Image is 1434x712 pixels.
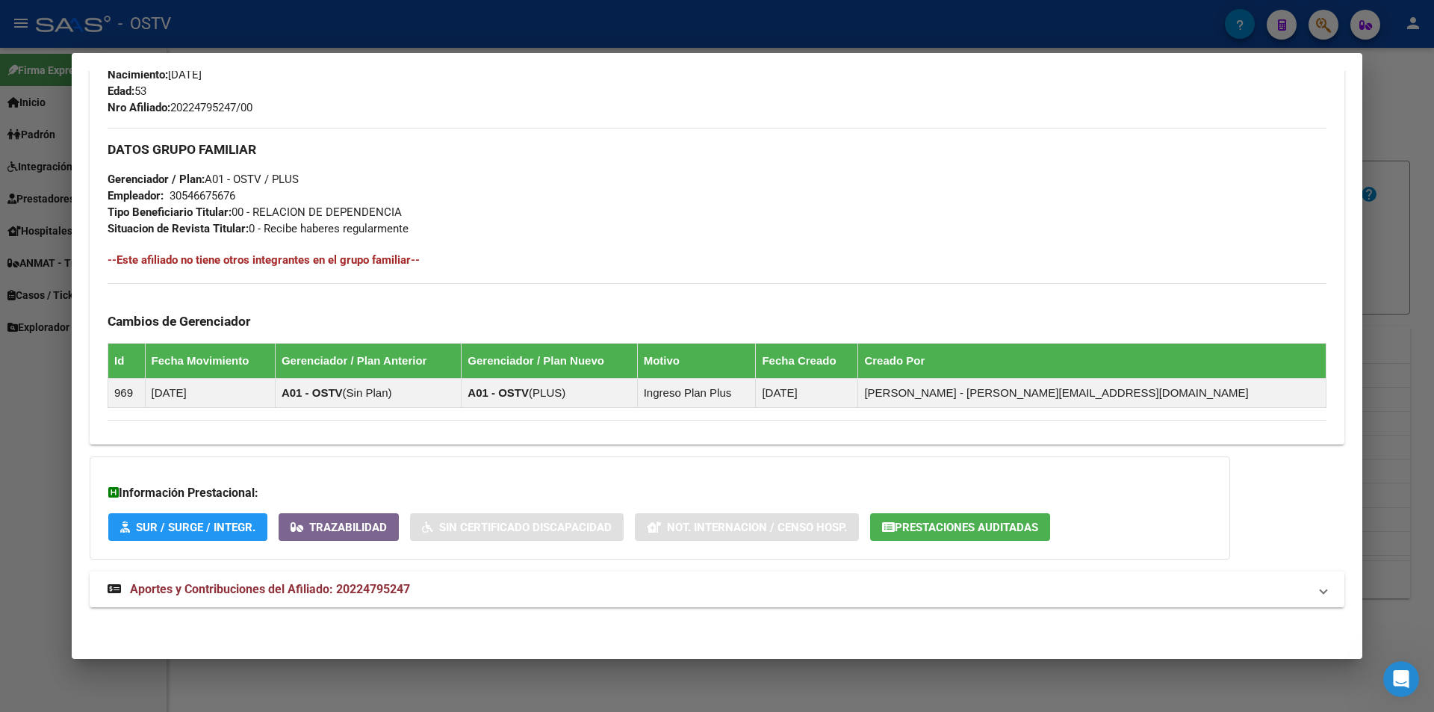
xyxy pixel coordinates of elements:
span: Sin Certificado Discapacidad [439,521,612,534]
span: 53 [108,84,146,98]
th: Motivo [637,343,756,378]
th: Gerenciador / Plan Anterior [275,343,461,378]
th: Fecha Movimiento [145,343,275,378]
span: Prestaciones Auditadas [895,521,1038,534]
button: Trazabilidad [279,513,399,541]
button: Not. Internacion / Censo Hosp. [635,513,859,541]
button: Prestaciones Auditadas [870,513,1050,541]
th: Gerenciador / Plan Nuevo [462,343,637,378]
td: ( ) [462,378,637,407]
td: Ingreso Plan Plus [637,378,756,407]
strong: Empleador: [108,189,164,202]
button: Sin Certificado Discapacidad [410,513,624,541]
span: Trazabilidad [309,521,387,534]
td: ( ) [275,378,461,407]
strong: Nro Afiliado: [108,101,170,114]
td: [DATE] [145,378,275,407]
h3: DATOS GRUPO FAMILIAR [108,141,1326,158]
strong: Situacion de Revista Titular: [108,222,249,235]
strong: Edad: [108,84,134,98]
h3: Cambios de Gerenciador [108,313,1326,329]
th: Id [108,343,146,378]
span: 00 - RELACION DE DEPENDENCIA [108,205,402,219]
span: PLUS [533,386,562,399]
h4: --Este afiliado no tiene otros integrantes en el grupo familiar-- [108,252,1326,268]
strong: Nacimiento: [108,68,168,81]
td: [DATE] [756,378,858,407]
th: Fecha Creado [756,343,858,378]
span: SUR / SURGE / INTEGR. [136,521,255,534]
button: SUR / SURGE / INTEGR. [108,513,267,541]
th: Creado Por [858,343,1326,378]
span: A01 - OSTV / PLUS [108,173,299,186]
strong: A01 - OSTV [282,386,343,399]
span: 20224795247/00 [108,101,252,114]
td: 969 [108,378,146,407]
h3: Información Prestacional: [108,484,1211,502]
iframe: Intercom live chat [1383,661,1419,697]
span: [DATE] [108,68,202,81]
span: Sin Plan [347,386,388,399]
strong: Gerenciador / Plan: [108,173,205,186]
span: Aportes y Contribuciones del Afiliado: 20224795247 [130,582,410,596]
div: 30546675676 [170,188,235,204]
strong: A01 - OSTV [468,386,529,399]
strong: Tipo Beneficiario Titular: [108,205,232,219]
td: [PERSON_NAME] - [PERSON_NAME][EMAIL_ADDRESS][DOMAIN_NAME] [858,378,1326,407]
span: Not. Internacion / Censo Hosp. [667,521,847,534]
span: 0 - Recibe haberes regularmente [108,222,409,235]
mat-expansion-panel-header: Aportes y Contribuciones del Afiliado: 20224795247 [90,572,1344,607]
